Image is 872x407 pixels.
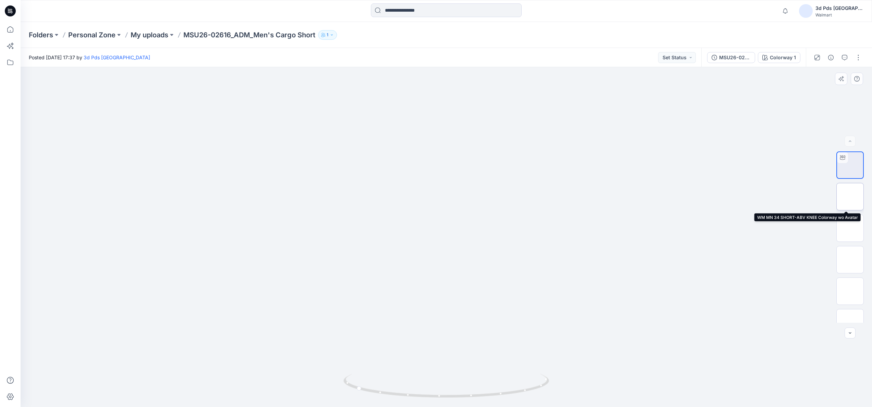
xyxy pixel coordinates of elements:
img: avatar [799,4,813,18]
p: 1 [327,31,328,39]
div: MSU26-02616_ADM_Men's Cargo Short [719,54,751,61]
a: 3d Pds [GEOGRAPHIC_DATA] [84,54,150,60]
div: Colorway 1 [770,54,796,61]
button: 1 [318,30,337,40]
a: Personal Zone [68,30,116,40]
span: Posted [DATE] 17:37 by [29,54,150,61]
button: Colorway 1 [758,52,800,63]
button: Details [825,52,836,63]
a: My uploads [131,30,168,40]
div: 3d Pds [GEOGRAPHIC_DATA] [815,4,863,12]
button: MSU26-02616_ADM_Men's Cargo Short [707,52,755,63]
a: Folders [29,30,53,40]
p: MSU26-02616_ADM_Men's Cargo Short [183,30,315,40]
div: Walmart [815,12,863,17]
